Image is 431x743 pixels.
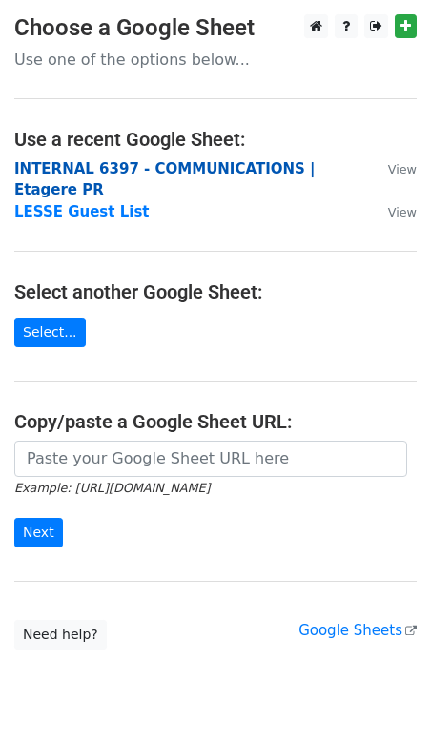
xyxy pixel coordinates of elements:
[14,410,417,433] h4: Copy/paste a Google Sheet URL:
[14,128,417,151] h4: Use a recent Google Sheet:
[14,518,63,547] input: Next
[14,14,417,42] h3: Choose a Google Sheet
[298,622,417,639] a: Google Sheets
[14,318,86,347] a: Select...
[14,203,150,220] a: LESSE Guest List
[369,160,417,177] a: View
[14,620,107,650] a: Need help?
[14,481,210,495] small: Example: [URL][DOMAIN_NAME]
[388,205,417,219] small: View
[14,441,407,477] input: Paste your Google Sheet URL here
[336,651,431,743] iframe: Chat Widget
[14,160,316,199] a: INTERNAL 6397 - COMMUNICATIONS | Etagere PR
[369,203,417,220] a: View
[14,50,417,70] p: Use one of the options below...
[388,162,417,176] small: View
[14,280,417,303] h4: Select another Google Sheet:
